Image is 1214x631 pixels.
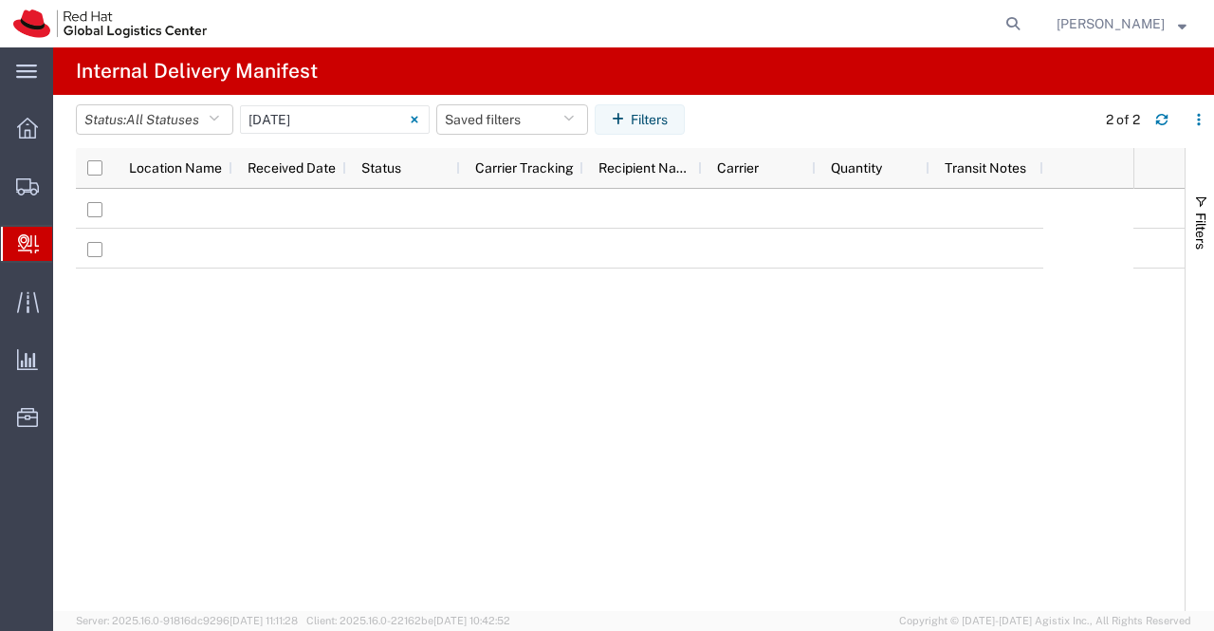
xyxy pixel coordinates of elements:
div: 2 of 2 [1106,110,1140,130]
span: Client: 2025.16.0-22162be [306,615,510,626]
span: Transit Notes [945,160,1026,176]
span: Recipient Name [598,160,694,176]
span: [DATE] 11:11:28 [230,615,298,626]
button: Saved filters [436,104,588,135]
span: Carrier Tracking [475,160,574,176]
button: Status:All Statuses [76,104,233,135]
button: Filters [595,104,685,135]
img: logo [13,9,207,38]
span: [DATE] 10:42:52 [433,615,510,626]
span: Sumitra Hansdah [1057,13,1165,34]
span: Location Name [129,160,222,176]
span: All Statuses [126,112,199,127]
span: Copyright © [DATE]-[DATE] Agistix Inc., All Rights Reserved [899,613,1191,629]
span: Status [361,160,401,176]
span: Quantity [831,160,882,176]
span: Received Date [248,160,336,176]
span: Filters [1193,213,1208,250]
button: [PERSON_NAME] [1056,12,1187,35]
span: Carrier [717,160,759,176]
h4: Internal Delivery Manifest [76,47,318,95]
span: Server: 2025.16.0-91816dc9296 [76,615,298,626]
